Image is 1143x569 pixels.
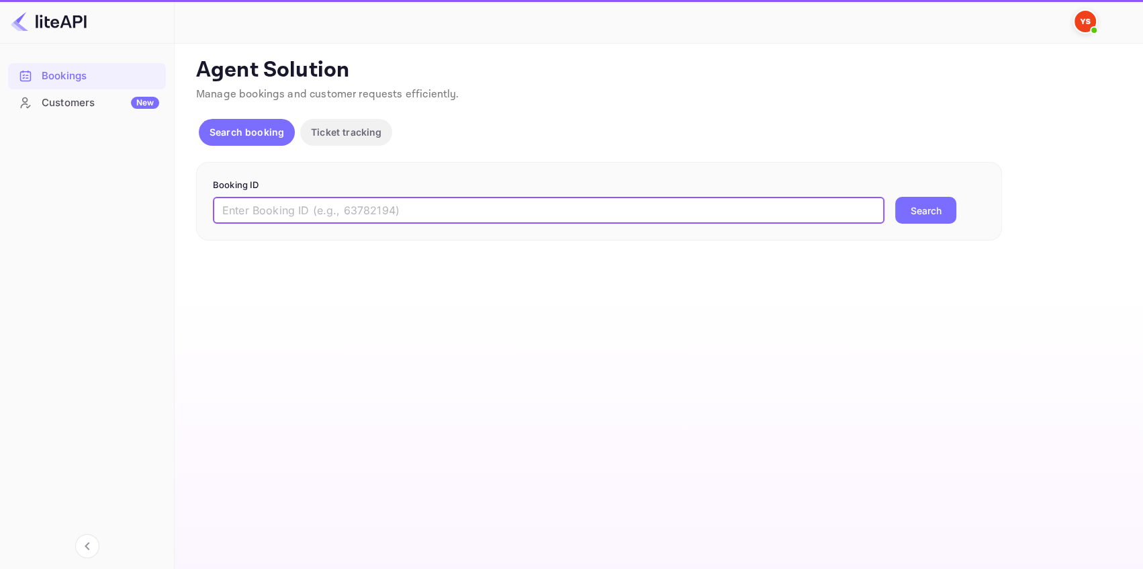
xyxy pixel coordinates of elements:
[895,197,956,224] button: Search
[213,197,884,224] input: Enter Booking ID (e.g., 63782194)
[311,125,381,139] p: Ticket tracking
[8,63,166,89] div: Bookings
[8,63,166,88] a: Bookings
[1075,11,1096,32] img: Yandex Support
[196,87,459,101] span: Manage bookings and customer requests efficiently.
[213,179,985,192] p: Booking ID
[210,125,284,139] p: Search booking
[42,95,159,111] div: Customers
[8,90,166,115] a: CustomersNew
[8,90,166,116] div: CustomersNew
[131,97,159,109] div: New
[196,57,1119,84] p: Agent Solution
[42,69,159,84] div: Bookings
[11,11,87,32] img: LiteAPI logo
[75,534,99,558] button: Collapse navigation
